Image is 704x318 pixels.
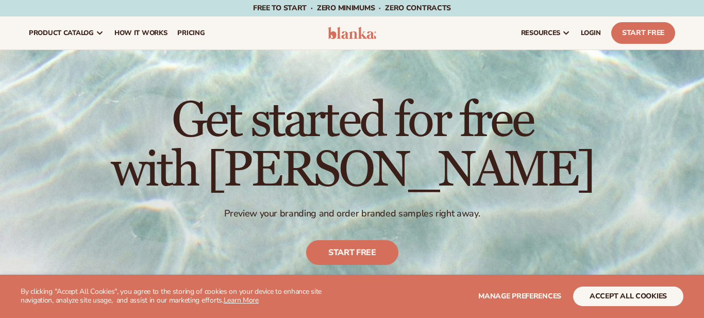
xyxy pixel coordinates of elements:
[114,29,167,37] span: How It Works
[177,29,205,37] span: pricing
[306,240,398,265] a: Start free
[172,16,210,49] a: pricing
[516,16,576,49] a: resources
[24,16,109,49] a: product catalog
[478,287,561,306] button: Manage preferences
[576,16,606,49] a: LOGIN
[253,3,451,13] span: Free to start · ZERO minimums · ZERO contracts
[581,29,601,37] span: LOGIN
[328,27,376,39] img: logo
[111,208,594,220] p: Preview your branding and order branded samples right away.
[573,287,683,306] button: accept all cookies
[111,96,594,195] h1: Get started for free with [PERSON_NAME]
[21,288,351,305] p: By clicking "Accept All Cookies", you agree to the storing of cookies on your device to enhance s...
[521,29,560,37] span: resources
[224,295,259,305] a: Learn More
[109,16,173,49] a: How It Works
[29,29,94,37] span: product catalog
[478,291,561,301] span: Manage preferences
[611,22,675,44] a: Start Free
